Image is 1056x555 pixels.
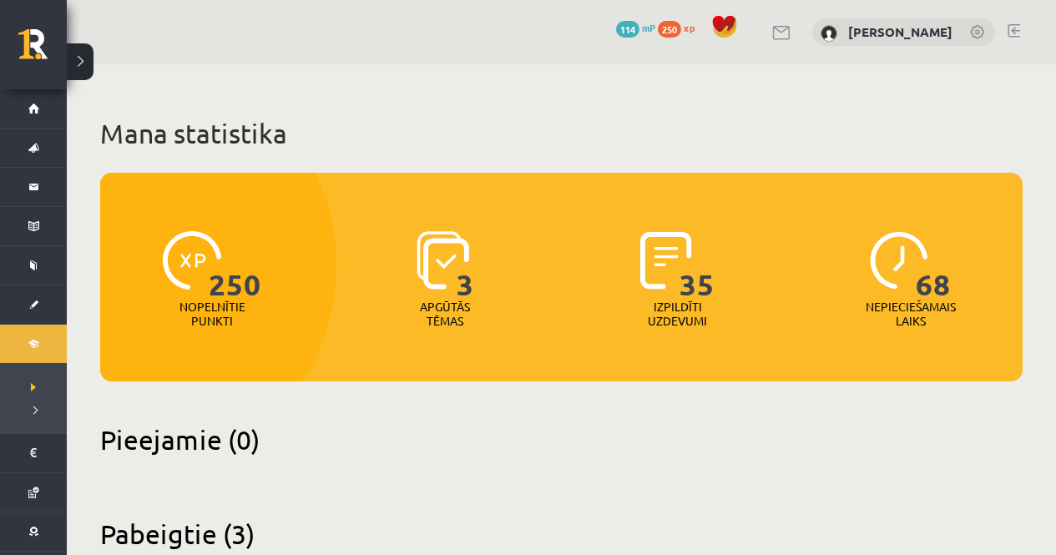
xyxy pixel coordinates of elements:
[645,300,710,328] p: Izpildīti uzdevumi
[866,300,956,328] p: Nepieciešamais laiks
[616,21,639,38] span: 114
[100,423,1023,456] h2: Pieejamie (0)
[616,21,655,34] a: 114 mP
[209,231,261,300] span: 250
[680,231,715,300] span: 35
[870,231,928,290] img: icon-clock-7be60019b62300814b6bd22b8e044499b485619524d84068768e800edab66f18.svg
[412,300,477,328] p: Apgūtās tēmas
[658,21,703,34] a: 250 xp
[163,231,221,290] img: icon-xp-0682a9bc20223a9ccc6f5883a126b849a74cddfe5390d2b41b4391c66f2066e7.svg
[821,25,837,42] img: Elīna Freimane
[684,21,695,34] span: xp
[642,21,655,34] span: mP
[848,23,952,40] a: [PERSON_NAME]
[100,517,1023,550] h2: Pabeigtie (3)
[18,29,67,71] a: Rīgas 1. Tālmācības vidusskola
[179,300,245,328] p: Nopelnītie punkti
[658,21,681,38] span: 250
[916,231,951,300] span: 68
[100,117,1023,150] h1: Mana statistika
[457,231,474,300] span: 3
[640,231,692,290] img: icon-completed-tasks-ad58ae20a441b2904462921112bc710f1caf180af7a3daa7317a5a94f2d26646.svg
[417,231,469,290] img: icon-learned-topics-4a711ccc23c960034f471b6e78daf4a3bad4a20eaf4de84257b87e66633f6470.svg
